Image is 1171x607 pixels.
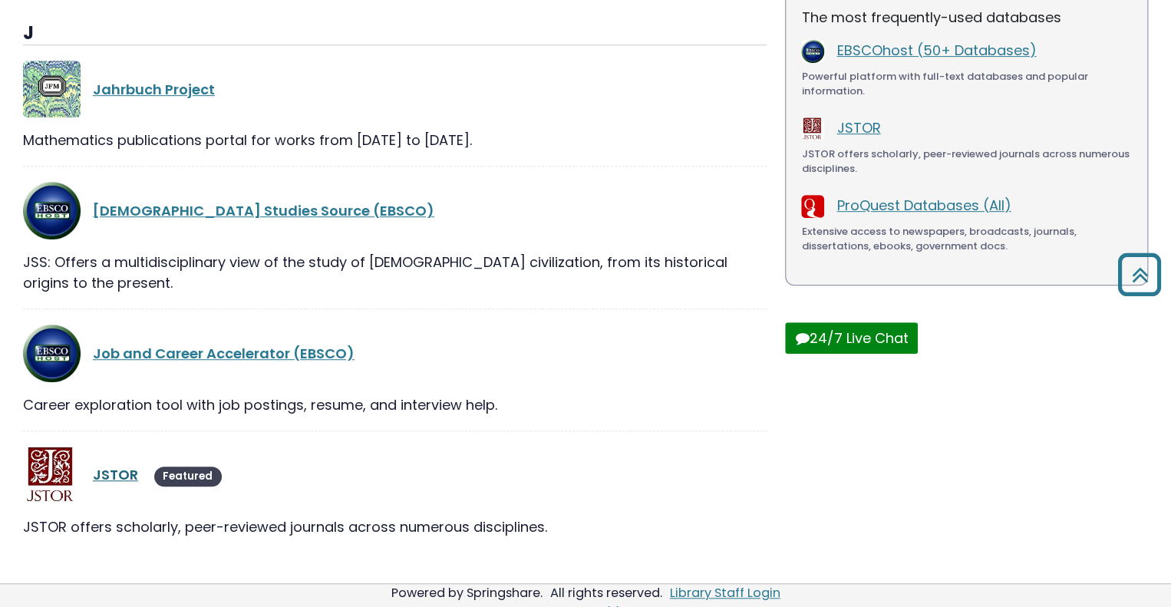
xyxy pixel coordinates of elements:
[389,584,545,602] div: Powered by Springshare.
[154,467,222,487] span: Featured
[801,69,1132,99] div: Powerful platform with full-text databases and popular information.
[23,130,767,150] div: Mathematics publications portal for works from [DATE] to [DATE].
[836,196,1011,215] a: ProQuest Databases (All)
[548,584,665,602] div: All rights reserved.
[23,516,767,537] div: JSTOR offers scholarly, peer-reviewed journals across numerous disciplines.
[670,584,780,602] a: Library Staff Login
[23,252,767,293] div: JSS: Offers a multidisciplinary view of the study of [DEMOGRAPHIC_DATA] civilization, from its hi...
[23,22,767,45] h3: J
[801,7,1132,28] p: The most frequently-used databases
[836,41,1036,60] a: EBSCOhost (50+ Databases)
[93,465,138,484] a: JSTOR
[93,201,434,220] a: [DEMOGRAPHIC_DATA] Studies Source (EBSCO)
[23,394,767,415] div: Career exploration tool with job postings, resume, and interview help.
[836,118,880,137] a: JSTOR
[93,344,355,363] a: Job and Career Accelerator (EBSCO)
[93,80,215,99] a: Jahrbuch Project
[801,147,1132,176] div: JSTOR offers scholarly, peer-reviewed journals across numerous disciplines.
[785,322,918,354] button: 24/7 Live Chat
[801,224,1132,254] div: Extensive access to newspapers, broadcasts, journals, dissertations, ebooks, government docs.
[1112,260,1167,289] a: Back to Top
